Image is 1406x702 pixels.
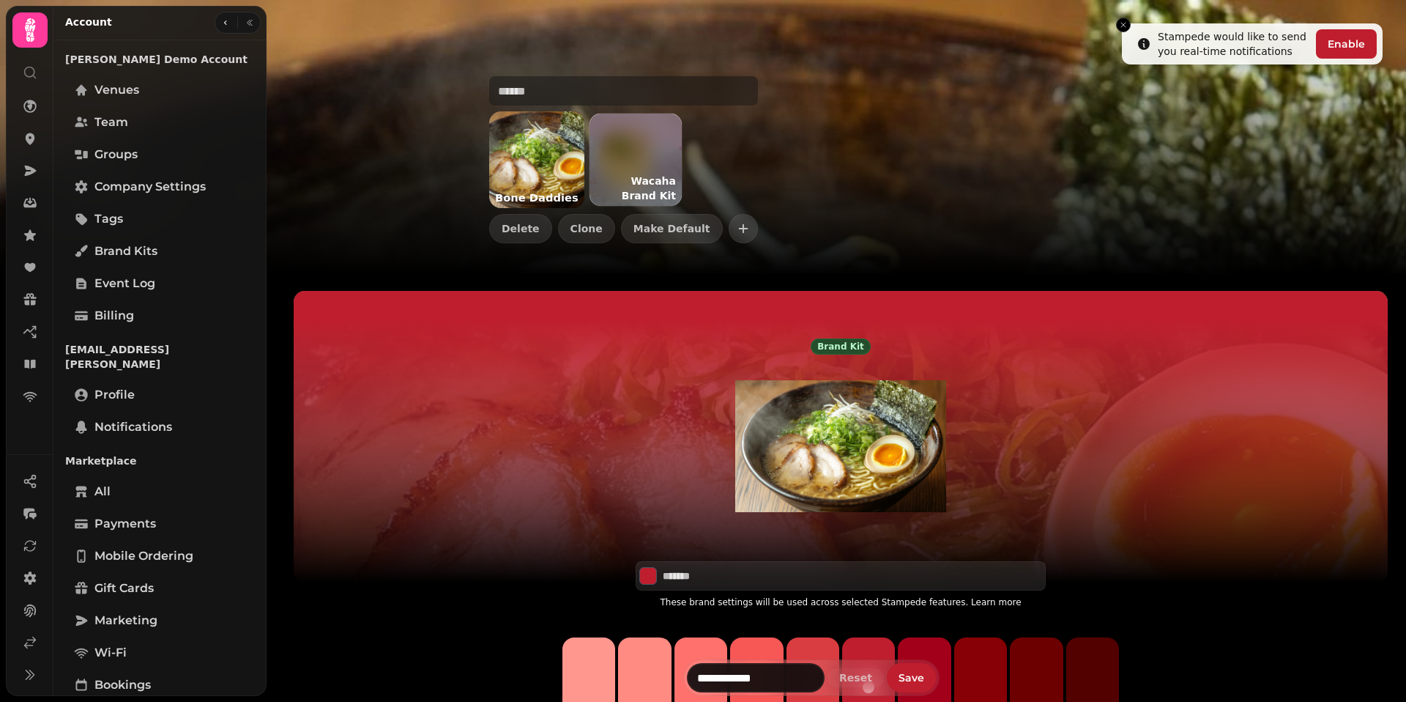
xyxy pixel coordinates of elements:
span: Payments [94,515,156,533]
button: Delete [489,214,552,243]
p: [EMAIL_ADDRESS][PERSON_NAME] [65,336,255,377]
a: Gift cards [65,574,255,603]
div: Brand kit [811,339,871,355]
span: All [94,483,111,500]
a: Payments [65,509,255,539]
a: Bookings [65,670,255,700]
span: Venues [94,81,139,99]
p: These brand settings will be used across selected Stampede features. [636,594,1046,611]
span: Marketing [94,612,157,629]
span: Reset [839,673,872,683]
button: Clone [558,214,615,243]
button: Select color [639,567,657,585]
span: Wi-Fi [94,644,127,662]
div: Select color [636,561,1046,591]
h2: Account [65,15,112,29]
img: aHR0cHM6Ly9maWxlcy5zdGFtcGVkZS5haS8wNzQ1NTQ5MC05MDM1LTRjODUtOWE2Mi0yNGY3ZDUwNThlZmYvbWVkaWEvM2Q0M... [488,111,584,208]
span: Event log [94,275,155,292]
a: Profile [65,380,255,410]
a: Company settings [65,172,255,202]
button: Save [887,663,936,692]
span: Delete [502,223,540,234]
a: Notifications [65,413,255,442]
span: Save [899,673,924,683]
span: Make Default [633,223,710,234]
p: Marketplace [65,448,255,474]
span: Mobile ordering [94,547,193,565]
a: Wi-Fi [65,638,255,668]
button: Reset [827,668,884,687]
span: Brand Kits [94,243,157,260]
a: Marketing [65,606,255,635]
span: Company settings [94,178,206,196]
a: Event log [65,269,255,298]
span: Gift cards [94,580,154,597]
button: Enable [1316,29,1377,59]
a: Bone Daddies [487,111,585,209]
div: Stampede would like to send you real-time notifications [1158,29,1310,59]
a: Team [65,108,255,137]
a: Wacaha Brand Kit [589,113,682,207]
span: Billing [94,307,134,325]
a: Learn more [971,597,1021,607]
p: Bone Daddies [489,187,585,208]
a: All [65,477,255,506]
p: [PERSON_NAME] Demo Account [65,46,255,73]
span: Tags [94,210,123,228]
span: Team [94,114,128,131]
a: Groups [65,140,255,169]
a: Venues [65,75,255,105]
span: Profile [94,386,135,404]
button: Close toast [1116,18,1131,32]
span: Notifications [94,418,172,436]
button: Make Default [621,214,723,243]
a: Tags [65,204,255,234]
p: Wacaha Brand Kit [589,171,682,206]
span: Bookings [94,676,151,694]
span: Clone [570,223,603,234]
span: Groups [94,146,138,163]
img: aHR0cHM6Ly9maWxlcy5zdGFtcGVkZS5haS8wNzQ1NTQ5MC05MDM1LTRjODUtOWE2Mi0yNGY3ZDUwNThlZmYvbWVkaWEvM2Q0M... [724,355,958,538]
img: aHR0cHM6Ly9maWxlcy5zdGFtcGVkZS5haS8wNzQ1NTQ5MC05MDM1LTRjODUtOWE2Mi0yNGY3ZDUwNThlZmYvbWVkaWEvMjQ3Y... [589,114,682,206]
a: Mobile ordering [65,542,255,571]
a: Billing [65,301,255,330]
a: Brand Kits [65,237,255,266]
